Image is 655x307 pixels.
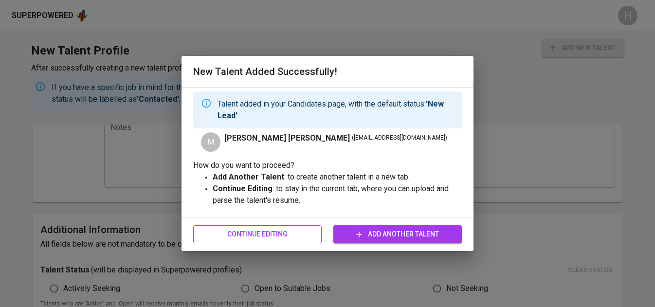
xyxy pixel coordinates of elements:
[333,225,462,243] button: Add Another Talent
[213,183,462,206] p: : to stay in the current tab, where you can upload and parse the talent's resume.
[201,132,220,152] div: M
[213,171,462,183] p: : to create another talent in a new tab.
[213,184,273,193] strong: Continue Editing
[193,64,462,79] h6: New Talent Added Successfully!
[224,132,350,144] span: [PERSON_NAME] [PERSON_NAME]
[193,160,462,171] p: How do you want to proceed?
[201,228,314,240] span: Continue Editing
[341,228,454,240] span: Add Another Talent
[193,225,322,243] button: Continue Editing
[213,172,284,181] strong: Add Another Talent
[352,133,447,143] span: ( [EMAIL_ADDRESS][DOMAIN_NAME] )
[218,98,454,122] p: Talent added in your Candidates page, with the default status:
